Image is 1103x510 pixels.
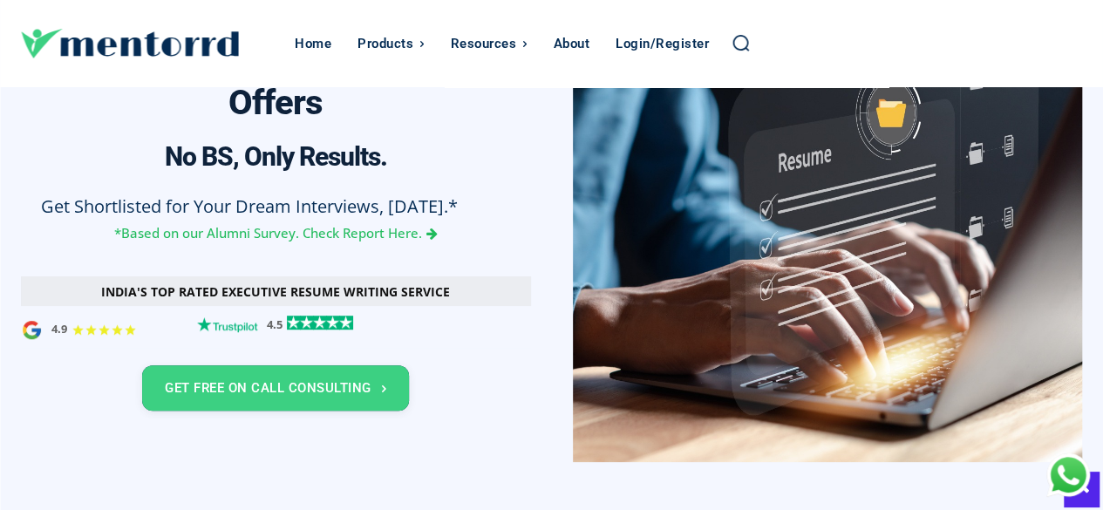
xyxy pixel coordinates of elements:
[101,285,450,300] h3: India's Top Rated Executive Resume Writing Service
[21,191,479,222] p: Get Shortlisted for Your Dream Interviews, [DATE].*
[51,323,67,335] p: 4.9
[21,29,286,58] a: Logo
[142,365,409,411] a: Get Free On Call Consulting
[731,33,750,52] a: Search
[1046,453,1090,497] div: Chat with Us
[165,142,387,171] h3: No BS, Only Results.
[267,319,283,330] p: 4.5
[114,222,438,241] a: *Based on our Alumni Survey. Check Report Here.
[21,45,531,122] h3: Turn Job Applications into Job Offers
